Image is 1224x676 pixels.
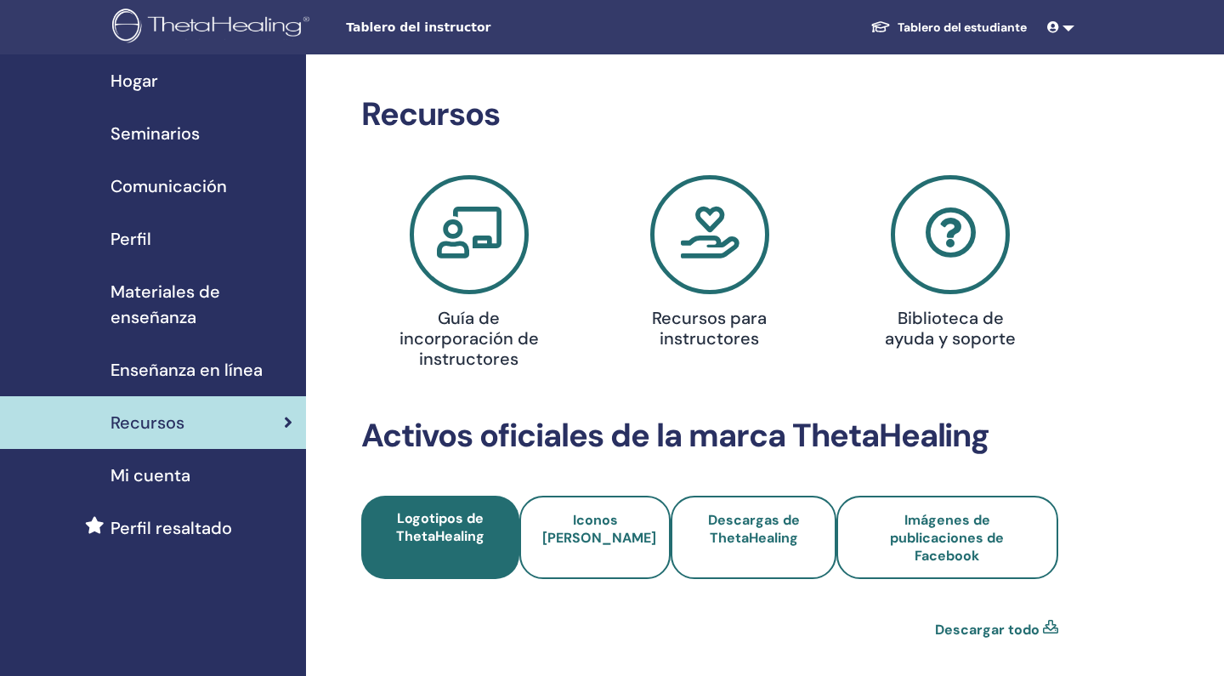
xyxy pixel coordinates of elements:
[110,68,158,94] span: Hogar
[392,308,547,369] h4: Guía de incorporación de instructores
[110,515,232,541] span: Perfil resaltado
[890,511,1004,565] span: Imágenes de publicaciones de Facebook
[542,511,656,547] span: Iconos [PERSON_NAME]
[361,417,1058,456] h2: Activos oficiales de la marca ThetaHealing
[110,279,292,330] span: Materiales de enseñanza
[870,20,891,34] img: graduation-cap-white.svg
[935,620,1040,640] a: Descargar todo
[346,19,601,37] span: Tablero del instructor
[836,496,1058,579] a: Imágenes de publicaciones de Facebook
[110,173,227,199] span: Comunicación
[874,308,1028,349] h4: Biblioteca de ayuda y soporte
[110,121,200,146] span: Seminarios
[599,175,819,355] a: Recursos para instructores
[110,226,151,252] span: Perfil
[361,496,519,579] a: Logotipos de ThetaHealing
[671,496,836,579] a: Descargas de ThetaHealing
[841,175,1061,355] a: Biblioteca de ayuda y soporte
[361,95,1058,134] h2: Recursos
[632,308,787,349] h4: Recursos para instructores
[519,496,671,579] a: Iconos [PERSON_NAME]
[112,9,315,47] img: logo.png
[708,511,800,547] span: Descargas de ThetaHealing
[110,463,190,488] span: Mi cuenta
[359,175,579,376] a: Guía de incorporación de instructores
[857,12,1040,43] a: Tablero del estudiante
[110,357,263,383] span: Enseñanza en línea
[396,509,484,545] span: Logotipos de ThetaHealing
[110,410,184,435] span: Recursos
